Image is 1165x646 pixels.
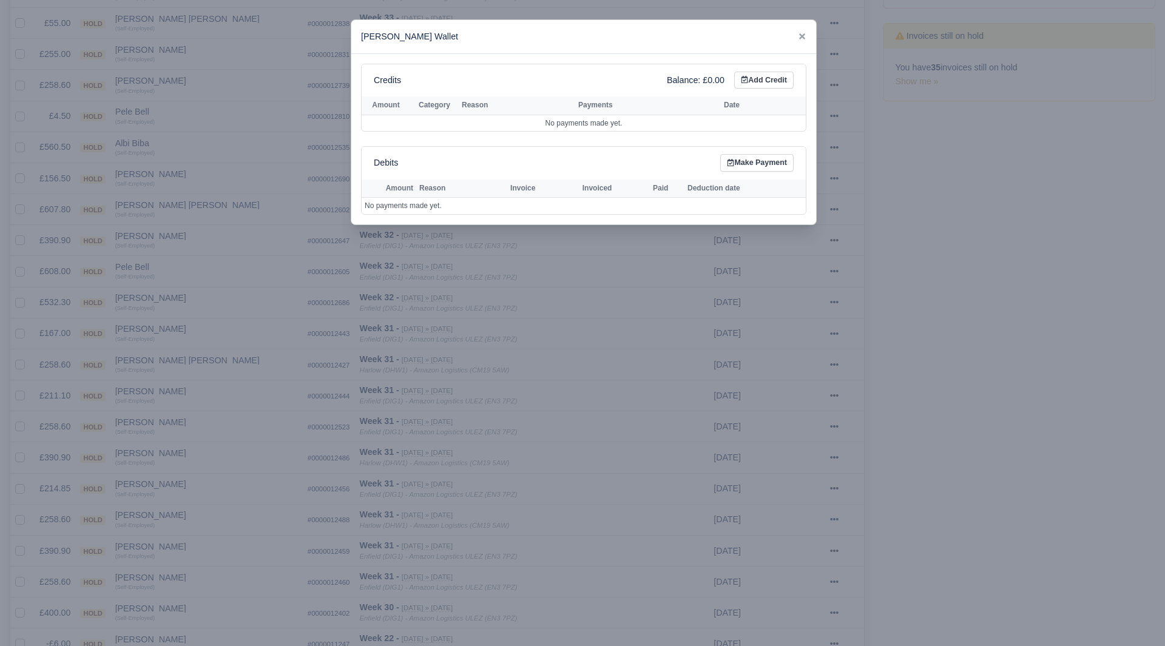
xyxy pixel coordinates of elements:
th: Reason [416,180,488,198]
h6: Credits [374,75,401,86]
th: Category [410,96,459,115]
div: Balance: £0.00 [667,73,724,87]
th: Invoiced [558,180,637,198]
th: Amount [362,96,410,115]
th: Reason [459,96,575,115]
th: Payments [575,96,721,115]
th: Amount [362,180,416,198]
div: [PERSON_NAME] Wallet [351,20,816,54]
td: No payments made yet. [362,198,806,214]
td: No payments made yet. [362,115,806,131]
a: Add Credit [734,72,794,89]
th: Paid [637,180,684,198]
th: Invoice [488,180,558,198]
th: Date [721,96,800,115]
h6: Debits [374,158,398,168]
a: Make Payment [720,154,794,172]
iframe: Chat Widget [1104,588,1165,646]
th: Deduction date [684,180,806,198]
